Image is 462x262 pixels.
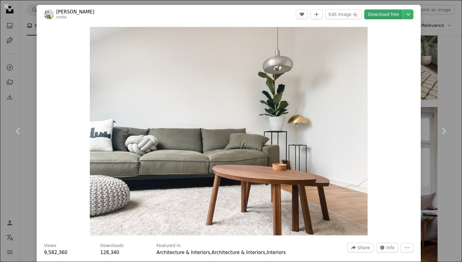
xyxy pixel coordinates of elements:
[56,9,94,15] a: [PERSON_NAME]
[156,243,181,249] h3: Featured in
[296,9,308,19] button: Like
[425,102,462,161] a: Next
[44,250,67,255] span: 9,582,360
[44,243,57,249] h3: Views
[310,9,323,19] button: Add to Collection
[90,27,368,235] button: Zoom in on this image
[403,9,413,19] button: Choose download size
[211,250,265,255] a: Architecture & Interiors
[210,250,212,255] span: ,
[364,9,403,19] a: Download free
[56,15,67,19] a: rooke
[376,243,398,253] button: Stats about this image
[100,243,124,249] h3: Downloads
[325,9,362,19] button: Edit image
[347,243,373,253] button: Share this image
[44,9,54,19] img: Go to Katja Rooke's profile
[100,250,119,255] span: 128,340
[265,250,267,255] span: ,
[267,250,286,255] a: Interiors
[358,243,370,252] span: Share
[401,243,413,253] button: More Actions
[387,243,395,252] span: Info
[156,250,210,255] a: Architecture & Interiors
[90,27,368,235] img: gray 2 seat sofa near brown wooden coffee table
